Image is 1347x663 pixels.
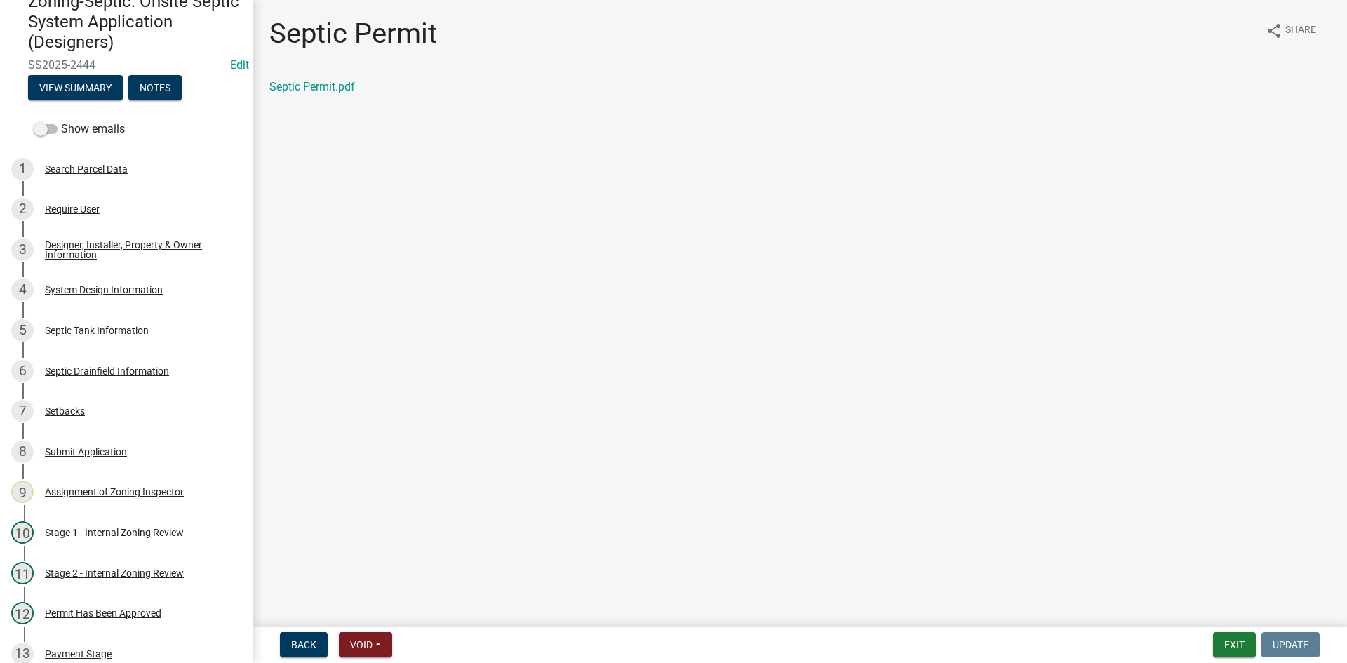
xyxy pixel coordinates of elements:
div: Require User [45,204,100,214]
button: View Summary [28,75,123,100]
span: SS2025-2444 [28,58,224,72]
div: Submit Application [45,447,127,457]
h1: Septic Permit [269,17,437,51]
span: Void [350,639,373,650]
span: Update [1273,639,1308,650]
div: 12 [11,602,34,624]
div: 7 [11,400,34,422]
button: Back [280,632,328,657]
div: System Design Information [45,285,163,295]
div: Setbacks [45,406,85,416]
button: Exit [1213,632,1256,657]
div: 6 [11,360,34,382]
div: Payment Stage [45,649,112,659]
div: 8 [11,441,34,463]
div: 4 [11,279,34,301]
span: Share [1285,22,1316,39]
div: 1 [11,158,34,180]
button: Void [339,632,392,657]
div: 9 [11,481,34,503]
button: Update [1261,632,1320,657]
wm-modal-confirm: Notes [128,83,182,94]
div: 11 [11,562,34,584]
button: shareShare [1254,17,1327,44]
i: share [1266,22,1282,39]
div: Search Parcel Data [45,164,128,174]
div: Assignment of Zoning Inspector [45,487,184,497]
a: Septic Permit.pdf [269,80,355,93]
div: 5 [11,319,34,342]
label: Show emails [34,121,125,138]
div: 2 [11,198,34,220]
wm-modal-confirm: Summary [28,83,123,94]
div: Septic Tank Information [45,326,149,335]
div: Designer, Installer, Property & Owner Information [45,240,230,260]
div: 10 [11,521,34,544]
wm-modal-confirm: Edit Application Number [230,58,249,72]
div: Stage 2 - Internal Zoning Review [45,568,184,578]
button: Notes [128,75,182,100]
div: Septic Drainfield Information [45,366,169,376]
a: Edit [230,58,249,72]
div: 3 [11,239,34,261]
span: Back [291,639,316,650]
div: Stage 1 - Internal Zoning Review [45,528,184,537]
div: Permit Has Been Approved [45,608,161,618]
